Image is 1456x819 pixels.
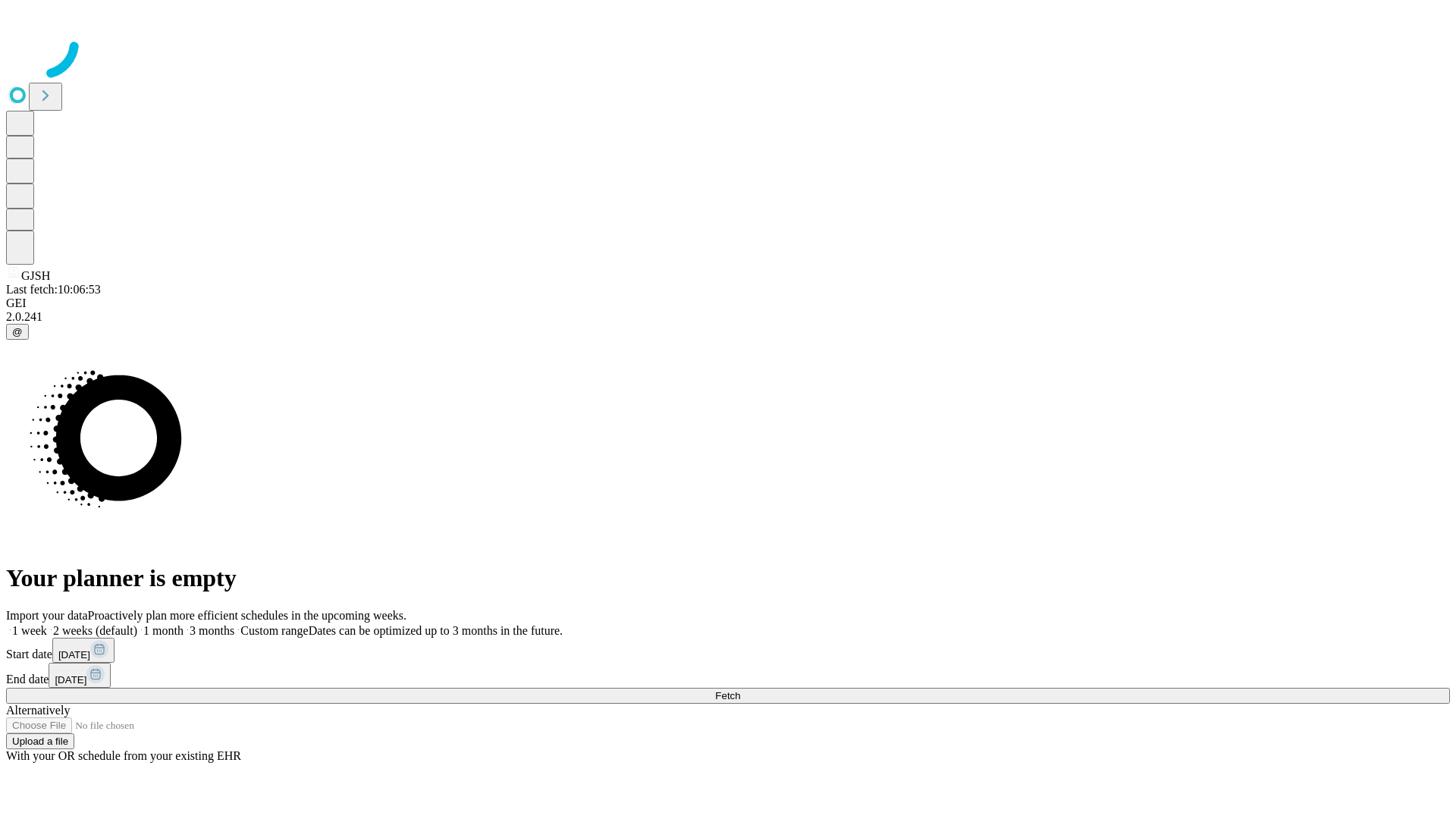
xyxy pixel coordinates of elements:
[715,690,740,701] span: Fetch
[52,638,115,663] button: [DATE]
[6,704,70,717] span: Alternatively
[309,624,563,637] span: Dates can be optimized up to 3 months in the future.
[12,326,23,337] span: @
[6,324,29,340] button: @
[6,283,101,296] span: Last fetch: 10:06:53
[6,749,241,762] span: With your OR schedule from your existing EHR
[12,624,47,637] span: 1 week
[6,310,1450,324] div: 2.0.241
[21,269,50,282] span: GJSH
[6,564,1450,592] h1: Your planner is empty
[143,624,184,637] span: 1 month
[240,624,308,637] span: Custom range
[6,638,1450,663] div: Start date
[55,674,86,686] span: [DATE]
[58,649,90,661] span: [DATE]
[6,663,1450,688] div: End date
[6,733,74,749] button: Upload a file
[88,609,406,622] span: Proactively plan more efficient schedules in the upcoming weeks.
[49,663,111,688] button: [DATE]
[6,297,1450,310] div: GEI
[6,688,1450,704] button: Fetch
[53,624,137,637] span: 2 weeks (default)
[190,624,234,637] span: 3 months
[6,609,88,622] span: Import your data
